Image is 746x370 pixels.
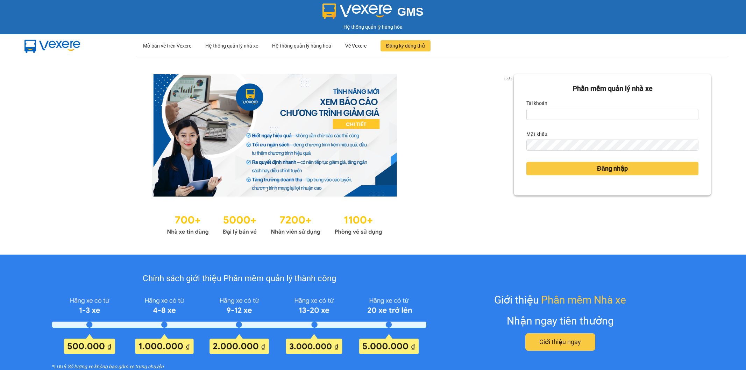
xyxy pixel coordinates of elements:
img: mbUUG5Q.png [17,34,87,57]
span: Phần mềm Nhà xe [541,292,626,308]
div: Phần mềm quản lý nhà xe [526,83,698,94]
div: Hệ thống quản lý nhà xe [205,35,258,57]
button: Đăng ký dùng thử [381,40,431,51]
div: Mở bán vé trên Vexere [143,35,191,57]
div: Hệ thống quản lý hàng hóa [2,23,744,31]
span: Đăng nhập [597,164,628,173]
img: logo 2 [322,3,392,19]
img: Statistics.png [167,211,382,237]
button: next slide / item [504,74,514,197]
a: GMS [322,10,424,16]
li: slide item 3 [282,188,284,191]
button: Giới thiệu ngay [525,333,595,351]
span: Đăng ký dùng thử [386,42,425,50]
li: slide item 1 [265,188,268,191]
label: Mật khẩu [526,128,547,140]
div: Hệ thống quản lý hàng hoá [272,35,331,57]
input: Mật khẩu [526,140,698,151]
span: Giới thiệu ngay [539,337,581,347]
div: Nhận ngay tiền thưởng [507,313,614,329]
p: 1 of 3 [502,74,514,83]
label: Tài khoản [526,98,547,109]
span: GMS [397,5,424,18]
button: previous slide / item [35,74,45,197]
button: Đăng nhập [526,162,698,175]
div: Chính sách giới thiệu Phần mềm quản lý thành công [52,272,426,285]
li: slide item 2 [273,188,276,191]
img: policy-intruduce-detail.png [52,294,426,354]
input: Tài khoản [526,109,698,120]
div: Về Vexere [345,35,367,57]
div: Giới thiệu [494,292,626,308]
